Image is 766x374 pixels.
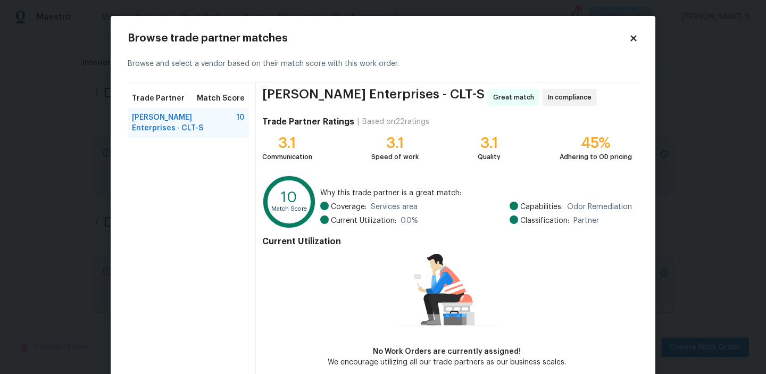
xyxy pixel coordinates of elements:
h2: Browse trade partner matches [128,33,629,44]
h4: Trade Partner Ratings [262,117,354,127]
span: Partner [573,215,599,226]
span: Odor Remediation [567,202,632,212]
span: [PERSON_NAME] Enterprises - CLT-S [132,112,236,134]
div: | [354,117,362,127]
span: Coverage: [331,202,367,212]
div: No Work Orders are currently assigned! [328,346,566,357]
div: 3.1 [371,138,419,148]
div: Speed of work [371,152,419,162]
div: Quality [478,152,501,162]
span: In compliance [548,92,596,103]
text: Match Score [271,206,307,212]
div: 3.1 [262,138,312,148]
span: Current Utilization: [331,215,396,226]
div: Browse and select a vendor based on their match score with this work order. [128,46,638,82]
span: 0.0 % [401,215,418,226]
div: We encourage utilizing all our trade partners as our business scales. [328,357,566,368]
div: Adhering to OD pricing [560,152,632,162]
h4: Current Utilization [262,236,632,247]
span: Classification: [520,215,569,226]
div: 45% [560,138,632,148]
span: [PERSON_NAME] Enterprises - CLT-S [262,89,485,106]
span: Why this trade partner is a great match: [320,188,632,198]
span: Great match [493,92,538,103]
span: Capabilities: [520,202,563,212]
span: Trade Partner [132,93,185,104]
div: 3.1 [478,138,501,148]
div: Communication [262,152,312,162]
span: 10 [236,112,245,134]
span: Match Score [197,93,245,104]
text: 10 [281,190,297,205]
span: Services area [371,202,418,212]
div: Based on 22 ratings [362,117,429,127]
